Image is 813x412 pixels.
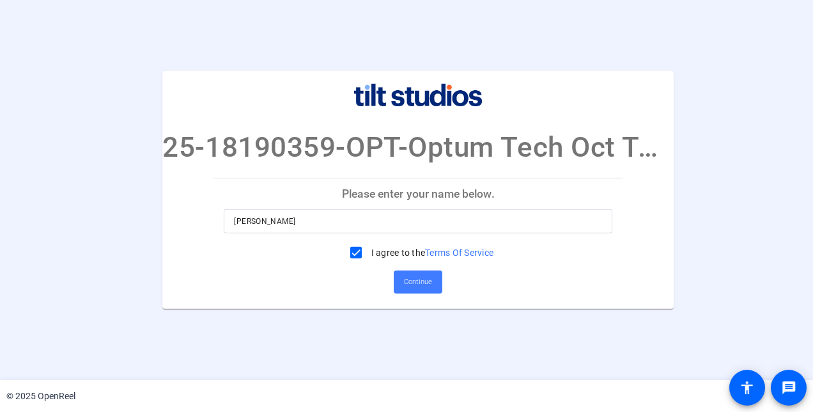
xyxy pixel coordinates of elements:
[781,380,796,395] mat-icon: message
[234,214,602,229] input: Enter your name
[425,248,493,258] a: Terms Of Service
[404,273,432,292] span: Continue
[739,380,755,395] mat-icon: accessibility
[213,178,623,209] p: Please enter your name below.
[6,390,75,403] div: © 2025 OpenReel
[354,84,482,107] img: company-logo
[369,246,494,259] label: I agree to the
[162,126,674,168] p: 25-18190359-OPT-Optum Tech Oct Town Hall r2
[394,271,442,294] button: Continue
